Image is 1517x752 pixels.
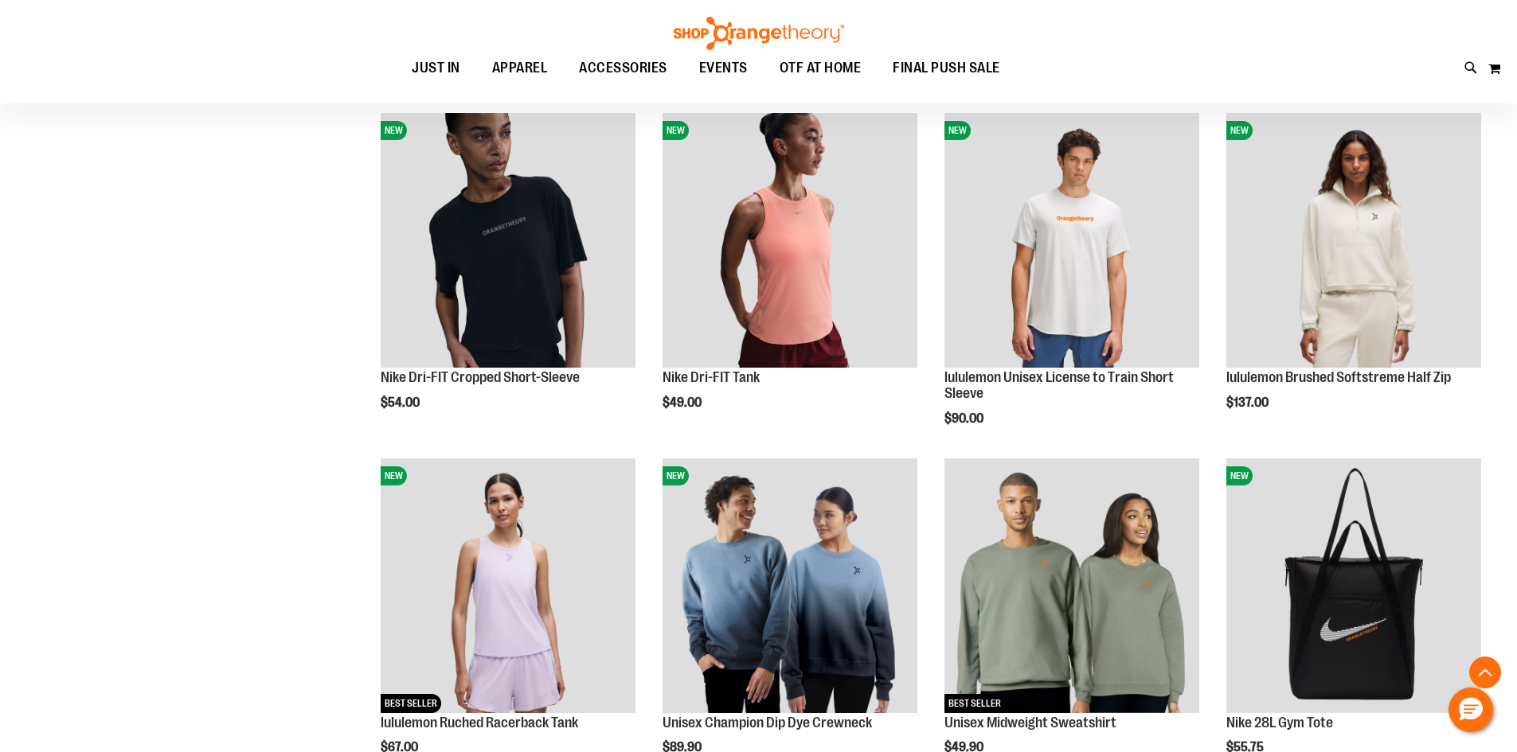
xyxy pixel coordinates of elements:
[381,113,635,370] a: Nike Dri-FIT Cropped Short-SleeveNEW
[936,105,1207,466] div: product
[1226,395,1271,410] span: $137.00
[579,50,667,86] span: ACCESSORIES
[381,458,635,715] a: lululemon Ruched Racerback TankNEWBEST SELLER
[944,113,1199,368] img: lululemon Unisex License to Train Short Sleeve
[381,395,422,410] span: $54.00
[780,50,862,86] span: OTF AT HOME
[663,458,917,715] a: Unisex Champion Dip Dye CrewneckNEW
[944,715,1116,731] a: Unisex Midweight Sweatshirt
[381,369,580,385] a: Nike Dri-FIT Cropped Short-Sleeve
[944,458,1199,715] a: Unisex Midweight SweatshirtBEST SELLER
[944,121,971,140] span: NEW
[683,50,764,87] a: EVENTS
[1226,369,1451,385] a: lululemon Brushed Softstreme Half Zip
[1218,105,1489,450] div: product
[1226,113,1481,370] a: lululemon Brushed Softstreme Half ZipNEW
[893,50,1000,86] span: FINAL PUSH SALE
[1469,657,1501,688] button: Back To Top
[663,458,917,713] img: Unisex Champion Dip Dye Crewneck
[563,50,683,87] a: ACCESSORIES
[396,50,476,87] a: JUST IN
[663,113,917,368] img: Nike Dri-FIT Tank
[699,50,748,86] span: EVENTS
[663,369,760,385] a: Nike Dri-FIT Tank
[381,458,635,713] img: lululemon Ruched Racerback Tank
[1226,458,1481,713] img: Nike 28L Gym Tote
[381,694,441,713] span: BEST SELLER
[663,113,917,370] a: Nike Dri-FIT TankNEW
[492,50,548,86] span: APPAREL
[655,105,925,450] div: product
[663,466,689,485] span: NEW
[663,395,704,410] span: $49.00
[381,715,578,731] a: lululemon Ruched Racerback Tank
[381,466,407,485] span: NEW
[412,50,460,86] span: JUST IN
[381,121,407,140] span: NEW
[1226,715,1333,731] a: Nike 28L Gym Tote
[944,411,986,426] span: $90.00
[1449,688,1493,732] button: Hello, have a question? Let’s chat.
[1226,466,1253,485] span: NEW
[877,50,1016,87] a: FINAL PUSH SALE
[944,694,1005,713] span: BEST SELLER
[944,458,1199,713] img: Unisex Midweight Sweatshirt
[663,715,872,731] a: Unisex Champion Dip Dye Crewneck
[381,113,635,368] img: Nike Dri-FIT Cropped Short-Sleeve
[944,113,1199,370] a: lululemon Unisex License to Train Short SleeveNEW
[1226,121,1253,140] span: NEW
[663,121,689,140] span: NEW
[476,50,564,86] a: APPAREL
[944,369,1174,401] a: lululemon Unisex License to Train Short Sleeve
[1226,458,1481,715] a: Nike 28L Gym ToteNEW
[1226,113,1481,368] img: lululemon Brushed Softstreme Half Zip
[373,105,643,450] div: product
[764,50,878,87] a: OTF AT HOME
[671,17,846,50] img: Shop Orangetheory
